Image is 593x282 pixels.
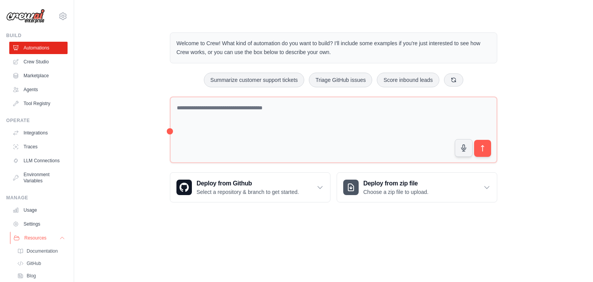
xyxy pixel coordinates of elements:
[6,9,45,24] img: Logo
[9,56,68,68] a: Crew Studio
[27,273,36,279] span: Blog
[6,117,68,124] div: Operate
[309,73,372,87] button: Triage GitHub issues
[14,258,68,269] a: GitHub
[363,188,429,196] p: Choose a zip file to upload.
[204,73,304,87] button: Summarize customer support tickets
[27,260,41,267] span: GitHub
[10,232,68,244] button: Resources
[554,245,593,282] iframe: Chat Widget
[9,218,68,230] a: Settings
[363,179,429,188] h3: Deploy from zip file
[197,179,299,188] h3: Deploy from Github
[9,97,68,110] a: Tool Registry
[9,155,68,167] a: LLM Connections
[9,127,68,139] a: Integrations
[24,235,46,241] span: Resources
[9,168,68,187] a: Environment Variables
[27,248,58,254] span: Documentation
[9,83,68,96] a: Agents
[9,141,68,153] a: Traces
[9,70,68,82] a: Marketplace
[197,188,299,196] p: Select a repository & branch to get started.
[6,32,68,39] div: Build
[9,42,68,54] a: Automations
[14,270,68,281] a: Blog
[377,73,439,87] button: Score inbound leads
[9,204,68,216] a: Usage
[6,195,68,201] div: Manage
[176,39,491,57] p: Welcome to Crew! What kind of automation do you want to build? I'll include some examples if you'...
[14,246,68,257] a: Documentation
